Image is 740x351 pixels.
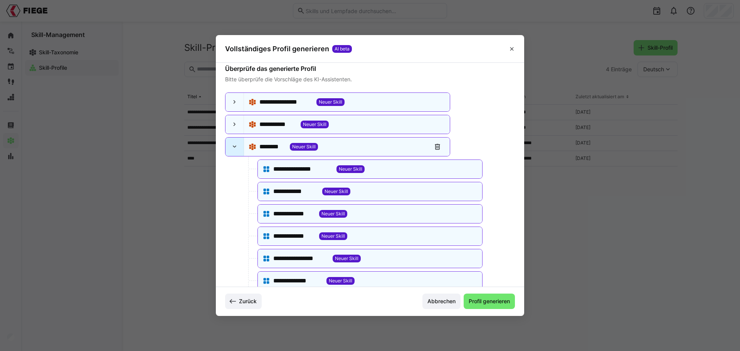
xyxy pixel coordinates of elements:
span: Neuer Skill [321,233,345,239]
span: Profil generieren [468,297,511,305]
span: Neuer Skill [325,188,348,195]
span: Neuer Skill [321,211,345,217]
button: Profil generieren [464,294,515,309]
span: Neuer Skill [339,166,362,172]
h4: Überprüfe das generierte Profil [225,65,515,72]
span: Neuer Skill [319,99,342,105]
span: Neuer Skill [329,278,352,284]
span: Neuer Skill [335,255,358,262]
p: Bitte überprüfe die Vorschläge des KI-Assistenten. [225,76,515,83]
span: Neuer Skill [292,144,316,150]
h3: Vollständiges Profil generieren [225,44,329,53]
span: Abbrechen [426,297,457,305]
button: Abbrechen [422,294,461,309]
button: Zurück [225,294,262,309]
span: Zurück [238,297,258,305]
span: AI beta [332,45,352,53]
span: Neuer Skill [303,121,326,128]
